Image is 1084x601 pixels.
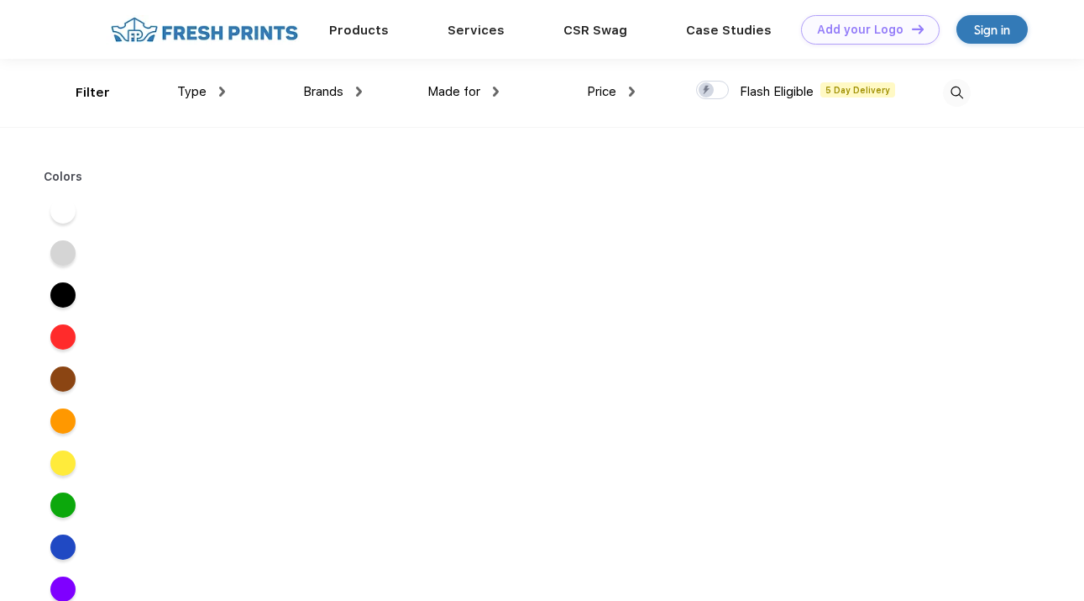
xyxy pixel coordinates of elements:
img: dropdown.png [493,87,499,97]
a: Sign in [956,15,1028,44]
img: DT [912,24,924,34]
img: fo%20logo%202.webp [106,15,303,45]
img: dropdown.png [356,87,362,97]
span: Made for [427,84,480,99]
span: Type [177,84,207,99]
span: Brands [303,84,343,99]
div: Colors [31,168,96,186]
img: desktop_search.svg [943,79,971,107]
span: Price [587,84,616,99]
span: Flash Eligible [740,84,814,99]
div: Add your Logo [817,23,903,37]
img: dropdown.png [629,87,635,97]
span: 5 Day Delivery [820,82,895,98]
img: dropdown.png [219,87,225,97]
a: Products [329,23,389,38]
div: Sign in [974,20,1010,40]
div: Filter [76,83,110,103]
